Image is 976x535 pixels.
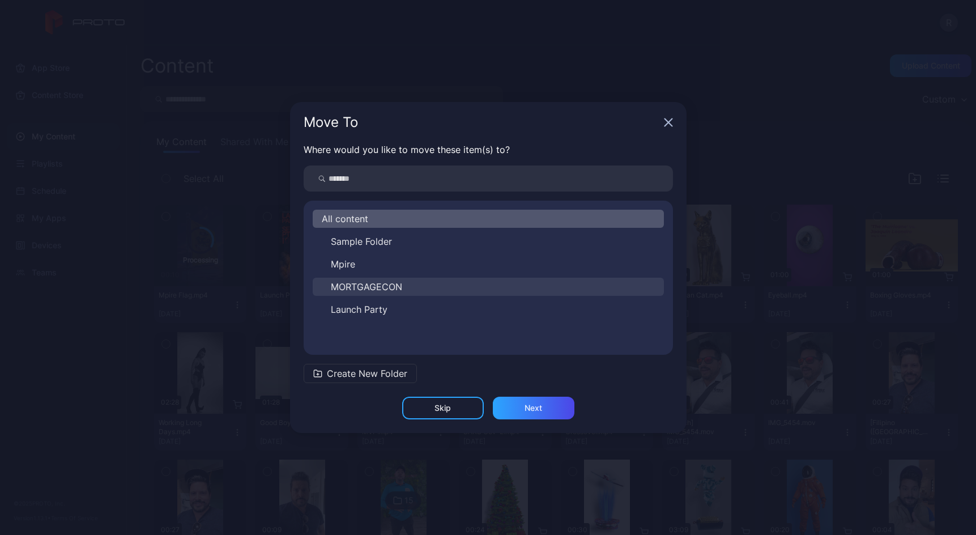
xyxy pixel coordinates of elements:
[493,397,574,419] button: Next
[313,278,664,296] button: MORTGAGECON
[304,116,659,129] div: Move To
[331,303,387,316] span: Launch Party
[434,404,451,413] div: Skip
[525,404,542,413] div: Next
[313,232,664,250] button: Sample Folder
[331,280,402,294] span: MORTGAGECON
[402,397,484,419] button: Skip
[304,364,417,383] button: Create New Folder
[327,367,407,380] span: Create New Folder
[331,235,392,248] span: Sample Folder
[331,257,355,271] span: Mpire
[313,300,664,319] button: Launch Party
[322,212,368,226] span: All content
[304,143,673,156] p: Where would you like to move these item(s) to?
[313,255,664,273] button: Mpire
